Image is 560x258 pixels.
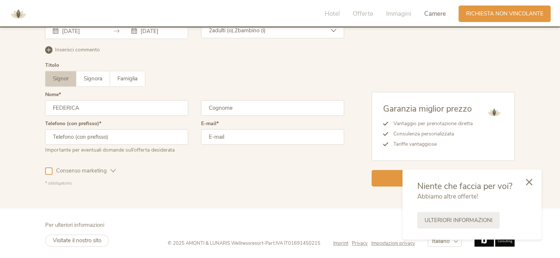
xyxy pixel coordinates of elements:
span: Imprint [333,240,348,247]
a: Privacy [352,240,371,247]
input: E-mail [201,129,344,145]
a: Impostazioni privacy [371,240,415,247]
div: * obbligatorio [45,180,344,186]
span: © 2025 AMONTI & LUNARIS Wellnessresort [168,240,263,247]
input: Partenza [139,28,181,35]
a: AMONTI & LUNARIS Wellnessresort [7,11,29,16]
span: Camere [424,10,446,18]
span: Ulteriori informazioni [425,217,492,224]
input: Cognome [201,100,344,116]
span: Niente che faccia per voi? [417,181,512,192]
li: Vantaggio per prenotazione diretta [388,119,473,129]
img: AMONTI & LUNARIS Wellnessresort [7,3,29,25]
span: Richiesta non vincolante [466,10,543,18]
input: Nome [45,100,188,116]
span: Immagini [386,10,411,18]
span: Inserisci commento [55,46,100,54]
span: Hotel [325,10,340,18]
span: Signora [84,75,102,82]
span: Part.IVA IT01691450215 [265,240,320,247]
div: Importante per eventuali domande sull’offerta desiderata [45,145,188,154]
label: Telefono (con prefisso) [45,121,101,126]
span: Famiglia [117,75,138,82]
span: Abbiamo altre offerte! [417,192,478,201]
span: Privacy [352,240,368,247]
span: - [263,240,265,247]
span: Offerte [353,10,373,18]
label: Nome [45,92,61,97]
a: Ulteriori informazioni [417,212,500,229]
span: Visitate il nostro sito [53,237,101,244]
span: Signor [53,75,69,82]
label: E-mail [201,121,219,126]
span: bambino (i) [238,27,266,34]
span: Garanzia miglior prezzo [383,103,472,115]
input: Arrivo [60,28,102,35]
a: Visitate il nostro sito [45,235,109,247]
input: Telefono (con prefisso) [45,129,188,145]
span: Consenso marketing [52,167,110,175]
span: adulti (o), [212,27,234,34]
li: Consulenza personalizzata [388,129,473,139]
span: Per ulteriori informazioni [45,221,104,229]
span: 2 [234,27,238,34]
div: Titolo [45,63,59,68]
img: AMONTI & LUNARIS Wellnessresort [485,103,503,121]
li: Tariffe vantaggiose [388,139,473,149]
a: Imprint [333,240,352,247]
span: 2 [209,27,212,34]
